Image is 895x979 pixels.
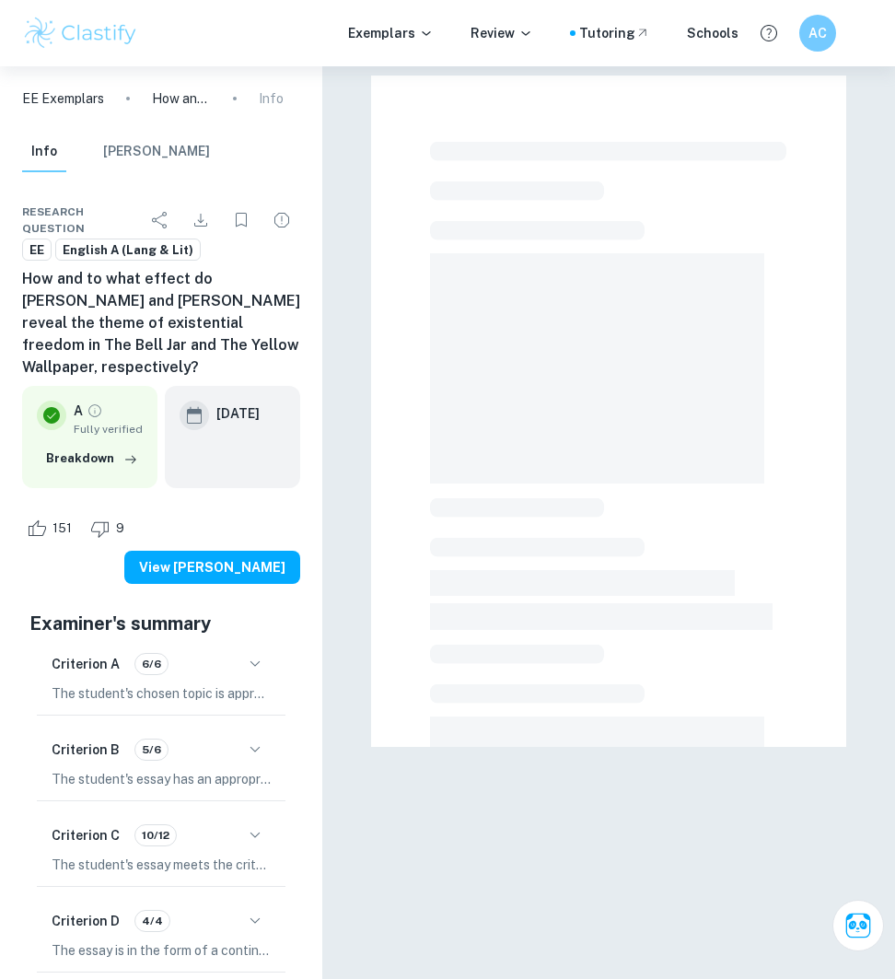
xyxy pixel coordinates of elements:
[182,202,219,239] div: Download
[135,827,176,844] span: 10/12
[52,940,271,961] p: The essay is in the form of a continuous body of text, divided by sections with appropriate, info...
[52,855,271,875] p: The student's essay meets the criteria for an appropriate topic within the selected subject, ensu...
[56,241,200,260] span: English A (Lang & Lit)
[103,132,210,172] button: [PERSON_NAME]
[22,268,300,379] h6: How and to what effect do [PERSON_NAME] and [PERSON_NAME] reveal the theme of existential freedom...
[23,241,51,260] span: EE
[41,445,143,472] button: Breakdown
[86,514,134,543] div: Dislike
[42,519,82,538] span: 151
[74,401,83,421] p: A
[135,741,168,758] span: 5/6
[52,911,120,931] h6: Criterion D
[135,656,168,672] span: 6/6
[832,900,884,951] button: Ask Clai
[22,239,52,262] a: EE
[29,610,293,637] h5: Examiner's summary
[348,23,434,43] p: Exemplars
[216,403,260,424] h6: [DATE]
[22,88,104,109] a: EE Exemplars
[55,239,201,262] a: English A (Lang & Lit)
[124,551,300,584] button: View [PERSON_NAME]
[808,23,829,43] h6: AC
[52,740,120,760] h6: Criterion B
[142,202,179,239] div: Share
[471,23,533,43] p: Review
[52,654,120,674] h6: Criterion A
[799,15,836,52] button: AC
[223,202,260,239] div: Bookmark
[22,514,82,543] div: Like
[52,769,271,789] p: The student's essay has an appropriate topic for the selected subject and category, with relevant...
[259,88,284,109] p: Info
[52,825,120,845] h6: Criterion C
[579,23,650,43] a: Tutoring
[106,519,134,538] span: 9
[152,88,211,109] p: How and to what effect do [PERSON_NAME] and [PERSON_NAME] reveal the theme of existential freedom...
[74,421,143,437] span: Fully verified
[22,132,66,172] button: Info
[135,913,169,929] span: 4/4
[22,15,139,52] img: Clastify logo
[687,23,738,43] a: Schools
[753,17,785,49] button: Help and Feedback
[22,204,142,237] span: Research question
[263,202,300,239] div: Report issue
[87,402,103,419] a: Grade fully verified
[52,683,271,704] p: The student's chosen topic is appropriate for the subject and category, with the material, text, ...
